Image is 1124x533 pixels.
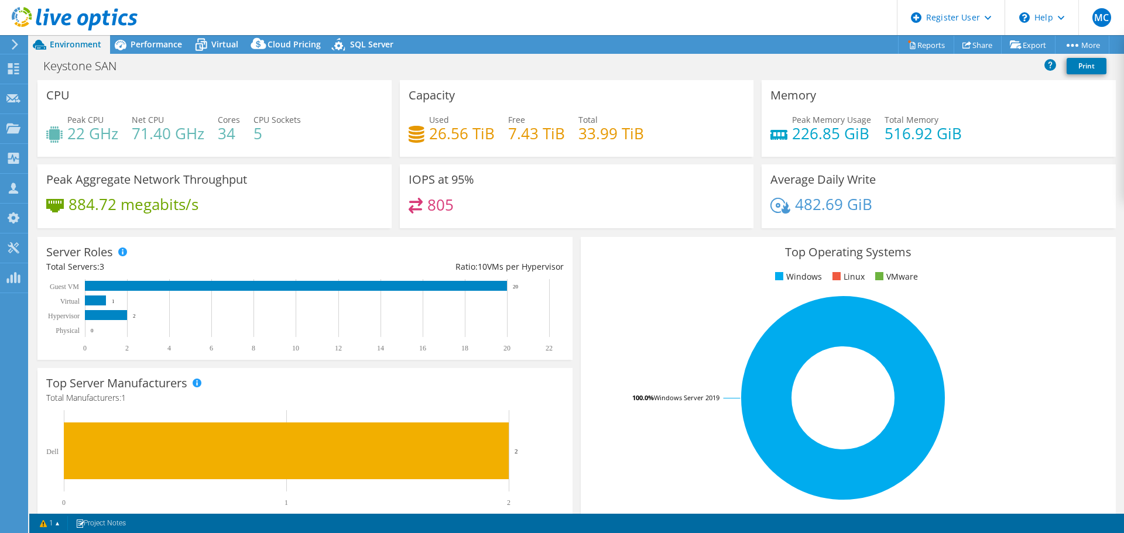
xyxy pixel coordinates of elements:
[46,377,187,390] h3: Top Server Manufacturers
[546,344,553,352] text: 22
[210,344,213,352] text: 6
[132,114,164,125] span: Net CPU
[830,270,865,283] li: Linux
[60,297,80,305] text: Virtual
[67,114,104,125] span: Peak CPU
[62,498,66,507] text: 0
[50,283,79,291] text: Guest VM
[46,448,59,456] text: Dell
[350,39,393,50] span: SQL Server
[125,344,129,352] text: 2
[590,246,1107,259] h3: Top Operating Systems
[218,114,240,125] span: Cores
[419,344,426,352] text: 16
[508,127,565,140] h4: 7.43 TiB
[898,36,954,54] a: Reports
[461,344,468,352] text: 18
[46,391,564,404] h4: Total Manufacturers:
[91,328,94,333] text: 0
[83,344,87,352] text: 0
[67,516,134,531] a: Project Notes
[513,284,519,290] text: 20
[50,39,101,50] span: Environment
[409,173,474,186] h3: IOPS at 95%
[632,393,654,402] tspan: 100.0%
[578,114,598,125] span: Total
[253,127,301,140] h4: 5
[38,60,135,73] h1: Keystone SAN
[507,498,510,507] text: 2
[112,298,115,304] text: 1
[508,114,525,125] span: Free
[885,114,938,125] span: Total Memory
[335,344,342,352] text: 12
[133,313,136,319] text: 2
[792,127,871,140] h4: 226.85 GiB
[503,344,510,352] text: 20
[427,198,454,211] h4: 805
[167,344,171,352] text: 4
[68,198,198,211] h4: 884.72 megabits/s
[654,393,719,402] tspan: Windows Server 2019
[121,392,126,403] span: 1
[772,270,822,283] li: Windows
[100,261,104,272] span: 3
[268,39,321,50] span: Cloud Pricing
[48,312,80,320] text: Hypervisor
[578,127,644,140] h4: 33.99 TiB
[954,36,1002,54] a: Share
[292,344,299,352] text: 10
[429,114,449,125] span: Used
[872,270,918,283] li: VMware
[377,344,384,352] text: 14
[67,127,118,140] h4: 22 GHz
[478,261,487,272] span: 10
[32,516,68,531] a: 1
[409,89,455,102] h3: Capacity
[285,498,288,507] text: 1
[46,260,305,273] div: Total Servers:
[770,173,876,186] h3: Average Daily Write
[56,326,80,335] text: Physical
[218,127,240,140] h4: 34
[1055,36,1109,54] a: More
[132,127,204,140] h4: 71.40 GHz
[795,198,872,211] h4: 482.69 GiB
[770,89,816,102] h3: Memory
[253,114,301,125] span: CPU Sockets
[792,114,871,125] span: Peak Memory Usage
[46,173,247,186] h3: Peak Aggregate Network Throughput
[1001,36,1056,54] a: Export
[1092,8,1111,27] span: MC
[305,260,564,273] div: Ratio: VMs per Hypervisor
[131,39,182,50] span: Performance
[1067,58,1106,74] a: Print
[515,448,518,455] text: 2
[885,127,962,140] h4: 516.92 GiB
[211,39,238,50] span: Virtual
[252,344,255,352] text: 8
[46,89,70,102] h3: CPU
[1019,12,1030,23] svg: \n
[46,246,113,259] h3: Server Roles
[429,127,495,140] h4: 26.56 TiB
